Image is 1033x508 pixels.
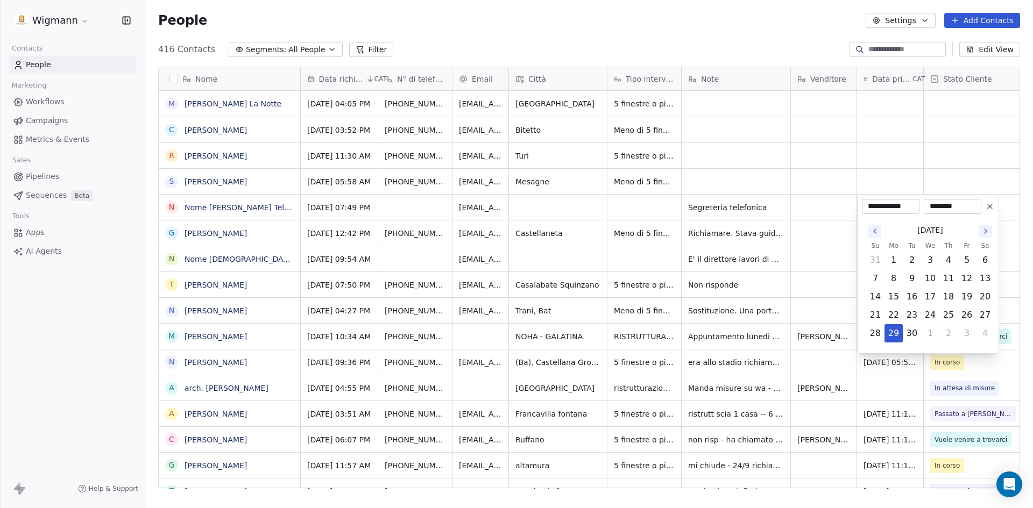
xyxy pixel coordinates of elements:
th: Sunday [866,240,885,251]
table: September 2025 [866,240,994,342]
button: Go to the Previous Month [868,225,881,238]
button: Tuesday, September 16th, 2025 [903,288,921,305]
button: Wednesday, September 3rd, 2025 [922,252,939,269]
button: Sunday, September 28th, 2025 [867,325,884,342]
button: Friday, October 3rd, 2025 [958,325,975,342]
button: Saturday, September 13th, 2025 [977,270,994,287]
th: Wednesday [921,240,939,251]
th: Saturday [976,240,994,251]
button: Friday, September 12th, 2025 [958,270,975,287]
button: Tuesday, September 23rd, 2025 [903,306,921,324]
button: Friday, September 5th, 2025 [958,252,975,269]
th: Thursday [939,240,958,251]
button: Thursday, October 2nd, 2025 [940,325,957,342]
button: Monday, September 22nd, 2025 [885,306,902,324]
button: Saturday, September 27th, 2025 [977,306,994,324]
button: Sunday, September 7th, 2025 [867,270,884,287]
button: Friday, September 19th, 2025 [958,288,975,305]
button: Saturday, October 4th, 2025 [977,325,994,342]
span: [DATE] [917,225,943,236]
button: Wednesday, September 10th, 2025 [922,270,939,287]
button: Saturday, September 20th, 2025 [977,288,994,305]
button: Friday, September 26th, 2025 [958,306,975,324]
button: Wednesday, September 17th, 2025 [922,288,939,305]
button: Monday, September 1st, 2025 [885,252,902,269]
button: Thursday, September 18th, 2025 [940,288,957,305]
button: Thursday, September 11th, 2025 [940,270,957,287]
button: Thursday, September 25th, 2025 [940,306,957,324]
th: Tuesday [903,240,921,251]
th: Friday [958,240,976,251]
button: Monday, September 8th, 2025 [885,270,902,287]
button: Monday, September 15th, 2025 [885,288,902,305]
button: Sunday, September 21st, 2025 [867,306,884,324]
button: Thursday, September 4th, 2025 [940,252,957,269]
button: Wednesday, October 1st, 2025 [922,325,939,342]
button: Sunday, August 31st, 2025 [867,252,884,269]
button: Go to the Next Month [979,225,992,238]
button: Tuesday, September 9th, 2025 [903,270,921,287]
button: Tuesday, September 30th, 2025 [903,325,921,342]
th: Monday [885,240,903,251]
button: Saturday, September 6th, 2025 [977,252,994,269]
button: Tuesday, September 2nd, 2025 [903,252,921,269]
button: Wednesday, September 24th, 2025 [922,306,939,324]
button: Today, Monday, September 29th, 2025, selected [885,325,902,342]
button: Sunday, September 14th, 2025 [867,288,884,305]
